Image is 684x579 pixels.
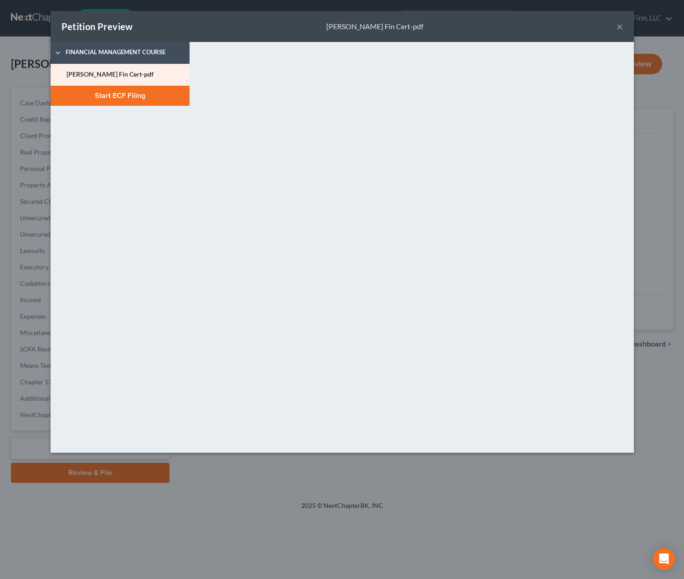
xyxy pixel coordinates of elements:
[62,20,133,33] div: Petition Preview
[326,21,423,32] div: [PERSON_NAME] Fin Cert-pdf
[51,86,190,106] button: Start ECF Filing
[653,548,675,570] div: Open Intercom Messenger
[61,48,190,57] span: Financial Management Course
[221,64,612,429] iframe: <object ng-attr-data='[URL][DOMAIN_NAME]' type='application/pdf' width='100%' height='800px'></ob...
[51,42,190,64] a: Financial Management Course
[617,21,623,32] button: ×
[51,64,190,86] a: [PERSON_NAME] Fin Cert-pdf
